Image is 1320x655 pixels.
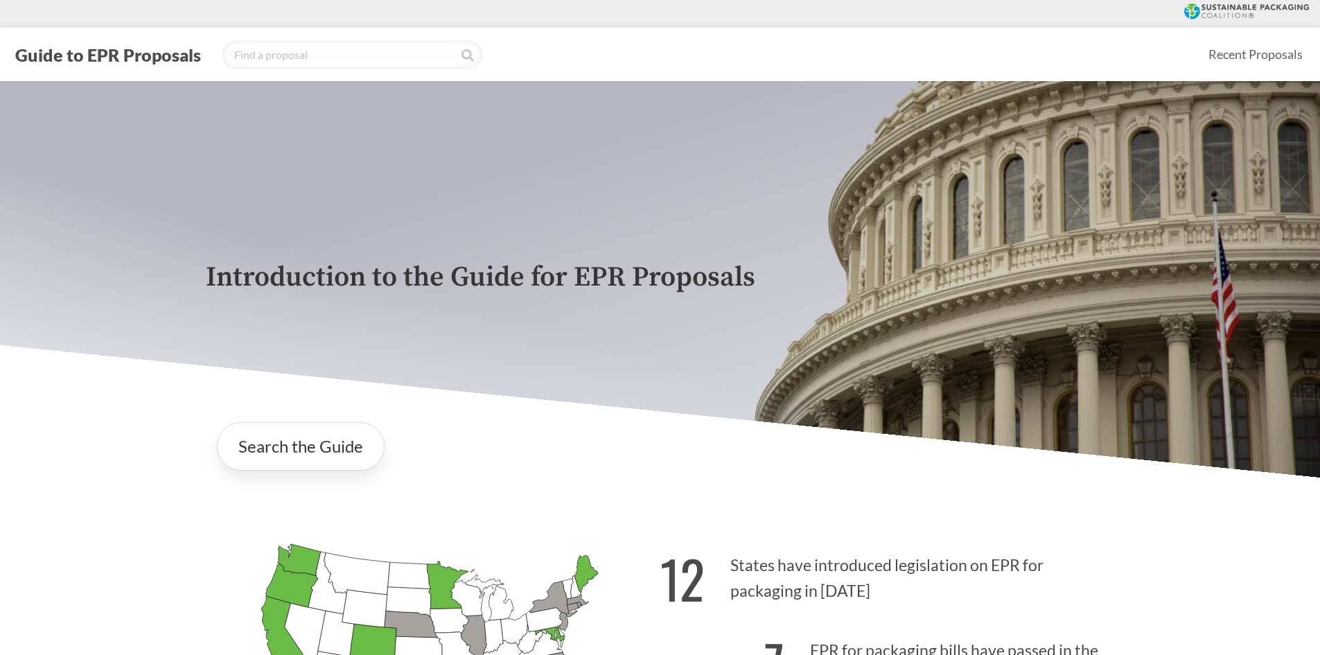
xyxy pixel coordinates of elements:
[660,532,1115,617] p: States have introduced legislation on EPR for packaging in [DATE]
[1202,39,1309,70] a: Recent Proposals
[660,540,705,617] strong: 12
[206,262,1115,293] p: Introduction to the Guide for EPR Proposals
[217,422,385,471] a: Search the Guide
[222,41,482,69] input: Find a proposal
[11,44,205,66] button: Guide to EPR Proposals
